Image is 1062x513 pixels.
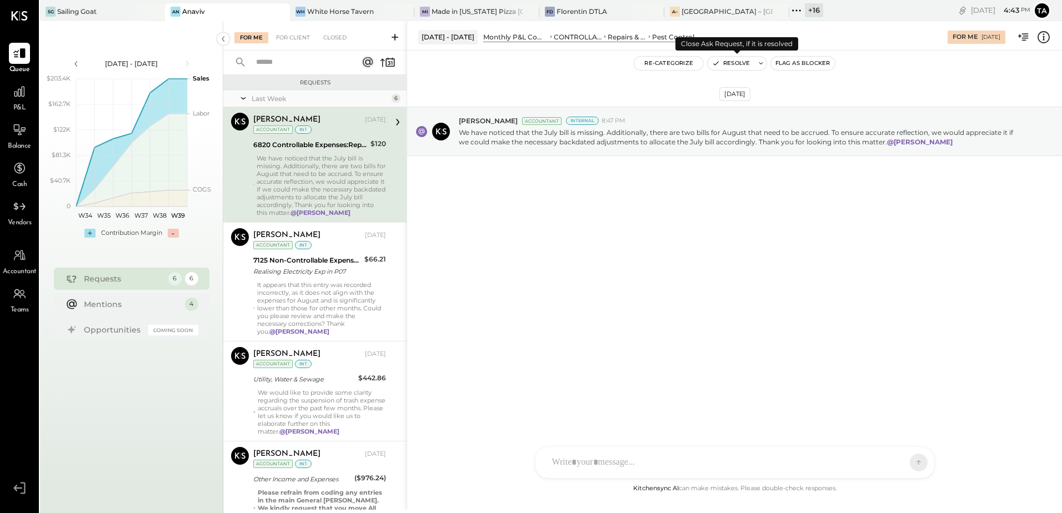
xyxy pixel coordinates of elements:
text: $162.7K [48,100,71,108]
text: W36 [115,212,129,219]
div: [DATE] [981,33,1000,41]
p: We would like to provide some clarity regarding the suspension of trash expense accruals over the... [258,389,386,435]
div: Accountant [253,360,293,368]
text: Labor [193,109,209,117]
div: - [168,229,179,238]
div: Mentions [84,299,179,310]
span: Cash [12,180,27,190]
text: $81.3K [52,151,71,159]
div: 6 [168,272,182,285]
div: [PERSON_NAME] [253,230,320,241]
div: Made in [US_STATE] Pizza [GEOGRAPHIC_DATA] [432,7,523,16]
div: [DATE] [365,231,386,240]
text: W34 [78,212,93,219]
div: Opportunities [84,324,143,335]
div: Accountant [253,460,293,468]
div: Sailing Goat [57,7,97,16]
div: White Horse Tavern [307,7,374,16]
div: Accountant [253,125,293,134]
div: 6 [392,94,400,103]
div: Internal [566,117,599,125]
div: Anaviv [182,7,205,16]
span: [PERSON_NAME] [459,116,518,125]
div: 4 [185,298,198,311]
div: Accountant [522,117,562,125]
div: CONTROLLABLE EXPENSES [554,32,602,42]
div: [PERSON_NAME] [253,449,320,460]
div: FD [545,7,555,17]
div: [DATE] [365,350,386,359]
a: P&L [1,81,38,113]
a: Cash [1,158,38,190]
a: Accountant [1,245,38,277]
div: For Client [270,32,315,43]
div: $120 [370,138,386,149]
span: Queue [9,65,30,75]
div: Coming Soon [148,325,198,335]
div: SG [46,7,56,17]
span: Balance [8,142,31,152]
text: $122K [53,125,71,133]
strong: @[PERSON_NAME] [279,428,339,435]
button: Resolve [708,57,754,70]
button: Ta [1033,2,1051,19]
div: int [295,460,312,468]
div: ($976.24) [354,472,386,484]
div: [DATE] [365,115,386,124]
div: Utility, Water & Sewage [253,374,355,385]
div: Closed [318,32,352,43]
text: Sales [193,74,209,82]
div: $442.86 [358,373,386,384]
div: copy link [957,4,968,16]
div: Realising Electricity Exp in P07 [253,266,361,277]
button: Re-Categorize [634,57,703,70]
div: 7125 Non-Controllable Expenses:Property Expenses:Utility, Electricity [253,255,361,266]
strong: @[PERSON_NAME] [269,328,329,335]
div: For Me [953,33,978,42]
div: Accountant [253,241,293,249]
div: [PERSON_NAME] [253,349,320,360]
button: Flag as Blocker [771,57,835,70]
div: Mi [420,7,430,17]
div: int [295,241,312,249]
span: Teams [11,305,29,315]
div: Last Week [252,94,389,103]
div: Monthly P&L Comparison [483,32,548,42]
div: Florentin DTLA [557,7,607,16]
div: Contribution Margin [101,229,162,238]
div: 6 [185,272,198,285]
span: Accountant [3,267,37,277]
div: [DATE] [971,5,1030,16]
div: Close Ask Request, if it is resolved [675,37,798,51]
strong: @[PERSON_NAME] [290,209,350,217]
div: int [295,125,312,134]
a: Balance [1,119,38,152]
div: [DATE] - [DATE] [84,59,179,68]
div: + [84,229,96,238]
text: W39 [171,212,184,219]
span: Vendors [8,218,32,228]
a: Teams [1,283,38,315]
div: Requests [229,79,401,87]
div: Repairs & Maintenance [608,32,647,42]
span: 8:47 PM [602,117,625,125]
div: Requests [84,273,163,284]
span: P&L [13,103,26,113]
strong: @[PERSON_NAME] [887,138,953,146]
div: For Me [234,32,268,43]
text: W38 [152,212,166,219]
text: $203.4K [47,74,71,82]
div: [DATE] [365,450,386,459]
text: W35 [97,212,111,219]
div: WH [295,7,305,17]
div: [DATE] - [DATE] [418,30,478,44]
div: [GEOGRAPHIC_DATA] – [GEOGRAPHIC_DATA] [682,7,773,16]
div: Pest Control [652,32,694,42]
div: [DATE] [719,87,750,101]
div: We have noticed that the July bill is missing. Additionally, there are two bills for August that ... [257,154,386,217]
a: Queue [1,43,38,75]
div: An [171,7,181,17]
text: W37 [134,212,147,219]
div: It appears that this entry was recorded incorrectly, as it does not align with the expenses for A... [257,281,386,335]
text: $40.7K [50,177,71,184]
